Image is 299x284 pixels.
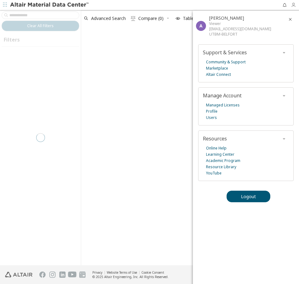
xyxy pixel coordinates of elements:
[206,59,246,65] a: Community & Support
[107,270,137,275] a: Website Terms of Use
[209,15,244,21] span: Axel Guedon
[206,158,240,164] a: Academic Program
[199,23,203,29] span: A
[209,21,271,26] div: Viewer
[241,193,256,199] span: Logout
[92,275,169,279] div: © 2025 Altair Engineering, Inc. All Rights Reserved.
[203,49,247,56] span: Support & Services
[131,16,136,21] i: 
[203,92,242,99] span: Manage Account
[206,108,218,115] a: Profile
[5,272,32,277] img: Altair Engineering
[227,191,270,202] button: Logout
[206,151,234,158] a: Learning Center
[206,65,228,71] a: Marketplace
[209,26,271,32] div: [EMAIL_ADDRESS][DOMAIN_NAME]
[206,170,222,176] a: YouTube
[141,270,164,275] a: Cookie Consent
[183,16,194,21] span: Table
[206,71,231,78] a: Altair Connect
[91,16,126,21] span: Advanced Search
[206,102,240,108] a: Managed Licenses
[206,145,227,151] a: Online Help
[206,115,217,121] a: Users
[206,164,236,170] a: Resource Library
[203,135,227,142] span: Resources
[138,16,164,21] span: Compare (0)
[10,2,90,8] img: Altair Material Data Center
[209,32,271,37] div: UTBM-BELFORT
[92,270,102,275] a: Privacy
